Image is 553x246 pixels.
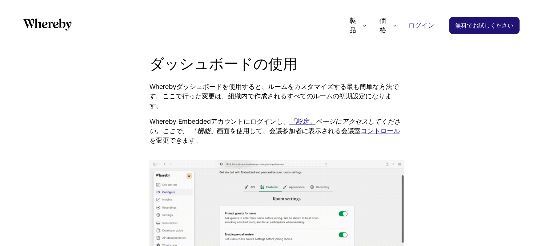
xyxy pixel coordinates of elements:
a: ログイン [402,17,440,34]
font: ダッシュボードの使用 [149,55,297,73]
a: これにより [23,18,72,33]
font: Whereby Embeddedアカウントにログインし、 [149,118,289,125]
font: 画面を使用して、会議参加者に表示される会議室 [217,127,361,135]
a: 無料でお試しください [449,17,520,34]
a: コントロール [361,127,400,135]
svg: これにより [23,18,72,30]
a: 「設定」 [289,118,316,125]
font: 製品 [349,17,356,34]
font: 無料でお試しください [455,22,513,29]
font: 。 [195,136,202,144]
font: Wherebyダッシュボードを使用すると、ルームをカスタマイズする最も簡単な方法です。ここで行った変更は、組織内で作成されるすべてのルームの初期設定になります。 [149,83,399,109]
font: 価格 [380,17,386,34]
font: ログイン [408,21,434,29]
font: を変更できます [149,136,195,144]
